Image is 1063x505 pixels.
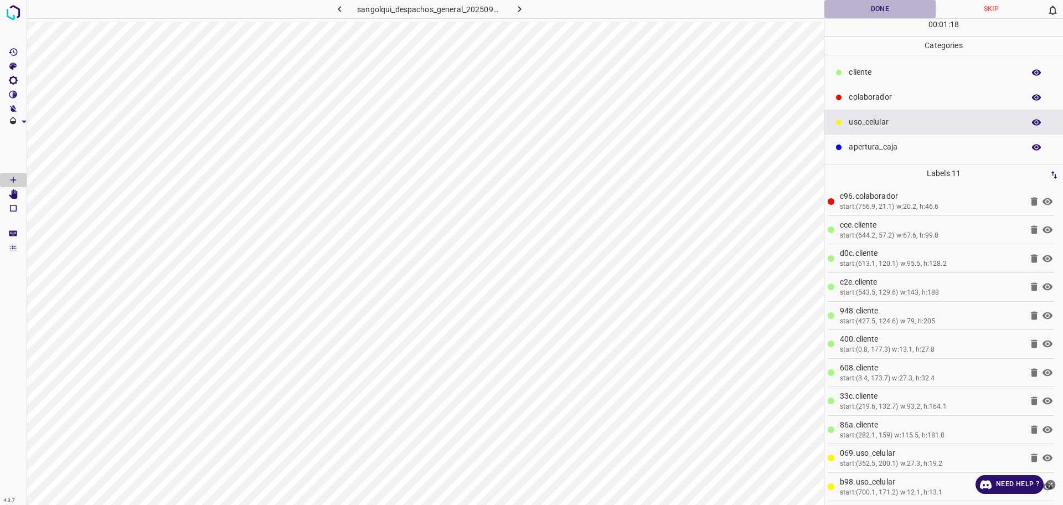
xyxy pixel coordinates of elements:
p: 400.cliente [840,333,1022,345]
div: start:(613.1, 120.1) w:95.5, h:128.2 [840,259,1022,269]
div: start:(352.5, 200.1) w:27.3, h:19.2 [840,459,1022,469]
p: apertura_caja [849,141,1019,153]
div: start:(219.6, 132.7) w:93.2, h:164.1 [840,402,1022,412]
p: 86a.cliente [840,419,1022,431]
p: c2e.cliente [840,276,1022,288]
p: 00 [928,19,937,30]
div: start:(756.9, 21.1) w:20.2, h:46.6 [840,202,1022,212]
div: start:(700.1, 171.2) w:12.1, h:13.1 [840,488,1022,498]
a: Need Help ? [976,475,1044,494]
p: uso_celular [849,116,1019,128]
div: cliente [824,60,1063,85]
h6: sangolqui_despachos_general_20250902_092119_508763.jpg [357,3,502,18]
div: start:(8.4, 173.7) w:27.3, h:32.4 [840,374,1022,384]
div: start:(543.5, 129.6) w:143, h:188 [840,288,1022,298]
p: Categories [824,37,1063,55]
div: colaborador [824,85,1063,110]
button: close-help [1044,475,1057,494]
p: 608.cliente [840,362,1022,374]
div: start:(282.1, 159) w:115.5, h:181.8 [840,431,1022,441]
p: cliente [849,66,1019,78]
div: start:(0.8, 177.3) w:13.1, h:27.8 [840,345,1022,355]
p: colaborador [849,91,1019,103]
p: 18 [950,19,959,30]
p: b98.uso_celular [840,476,1022,488]
p: 069.uso_celular [840,447,1022,459]
img: logo [3,3,23,23]
p: 01 [939,19,948,30]
p: cce.cliente [840,219,1022,231]
p: 33c.cliente [840,390,1022,402]
div: apertura_caja [824,135,1063,159]
div: : : [928,19,959,36]
p: 948.cliente [840,305,1022,317]
div: start:(427.5, 124.6) w:79, h:205 [840,317,1022,327]
p: Labels 11 [828,164,1060,183]
p: c96.colaborador [840,190,1022,202]
p: d0c.cliente [840,248,1022,259]
div: start:(644.2, 57.2) w:67.6, h:99.8 [840,231,1022,241]
div: 4.3.7 [1,496,18,505]
div: uso_celular [824,110,1063,135]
